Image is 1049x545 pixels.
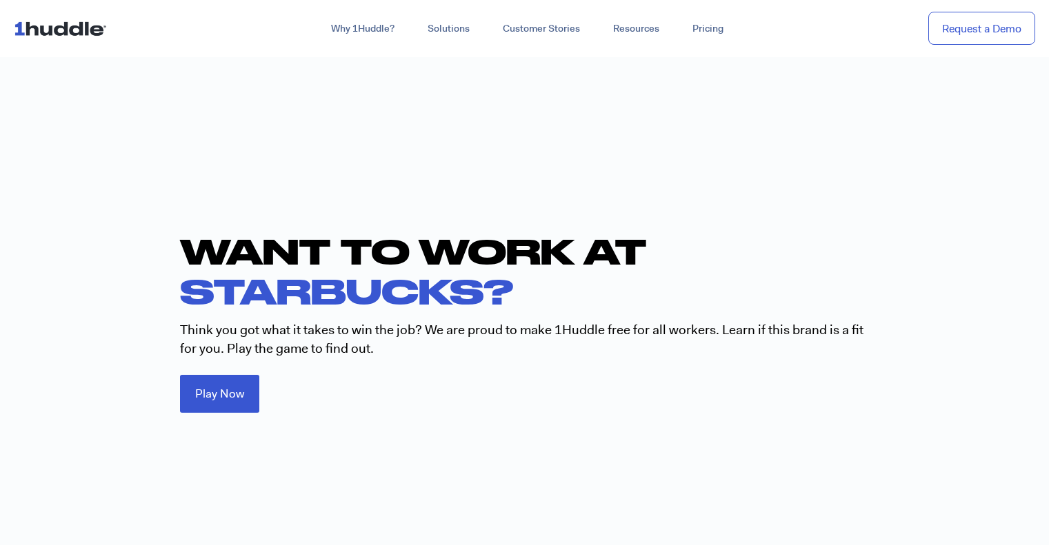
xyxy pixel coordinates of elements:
[14,15,112,41] img: ...
[928,12,1035,45] a: Request a Demo
[411,17,486,41] a: Solutions
[195,388,244,400] span: Play Now
[597,17,676,41] a: Resources
[180,232,883,311] h1: WANT TO WORK AT
[676,17,740,41] a: Pricing
[180,271,513,311] span: STARBUCKS?
[180,321,870,358] p: Think you got what it takes to win the job? We are proud to make 1Huddle free for all workers. Le...
[486,17,597,41] a: Customer Stories
[180,375,259,413] a: Play Now
[314,17,411,41] a: Why 1Huddle?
